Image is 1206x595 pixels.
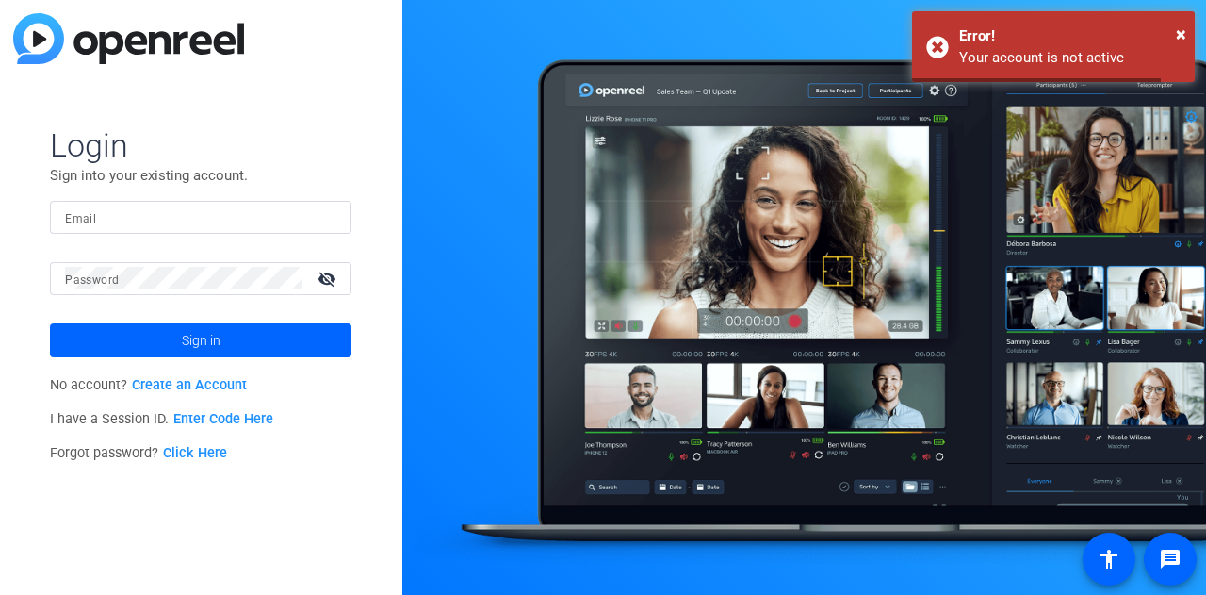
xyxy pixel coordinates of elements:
mat-label: Email [65,212,96,225]
button: Close [1176,20,1186,48]
img: blue-gradient.svg [13,13,244,64]
mat-icon: message [1159,548,1182,570]
span: No account? [50,377,247,393]
p: Sign into your existing account. [50,165,351,186]
mat-icon: visibility_off [306,265,351,292]
a: Click Here [163,445,227,461]
span: Login [50,125,351,165]
span: I have a Session ID. [50,411,273,427]
a: Create an Account [132,377,247,393]
input: Enter Email Address [65,206,336,228]
mat-icon: accessibility [1098,548,1120,570]
span: Sign in [182,317,220,364]
a: Enter Code Here [173,411,273,427]
div: Your account is not active [959,47,1181,69]
span: × [1176,23,1186,45]
span: Forgot password? [50,445,227,461]
button: Sign in [50,323,351,357]
mat-label: Password [65,273,119,287]
div: Error! [959,25,1181,47]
